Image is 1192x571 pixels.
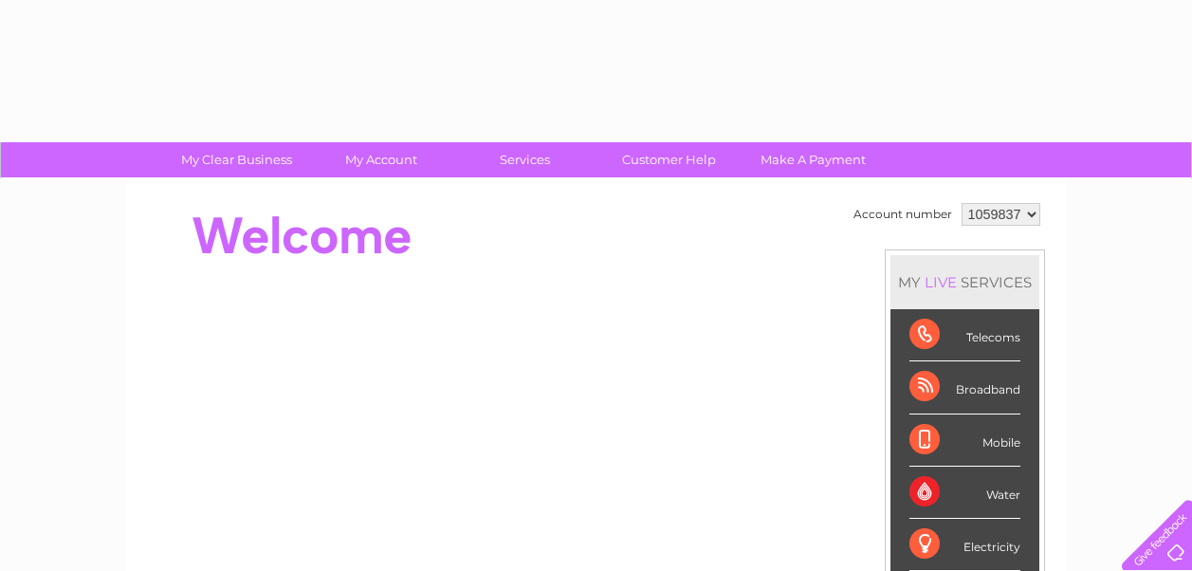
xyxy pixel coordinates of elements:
[909,467,1020,519] div: Water
[909,309,1020,361] div: Telecoms
[849,198,957,230] td: Account number
[921,273,961,291] div: LIVE
[447,142,603,177] a: Services
[890,255,1039,309] div: MY SERVICES
[909,361,1020,414] div: Broadband
[735,142,891,177] a: Make A Payment
[909,414,1020,467] div: Mobile
[591,142,747,177] a: Customer Help
[158,142,315,177] a: My Clear Business
[303,142,459,177] a: My Account
[909,519,1020,571] div: Electricity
